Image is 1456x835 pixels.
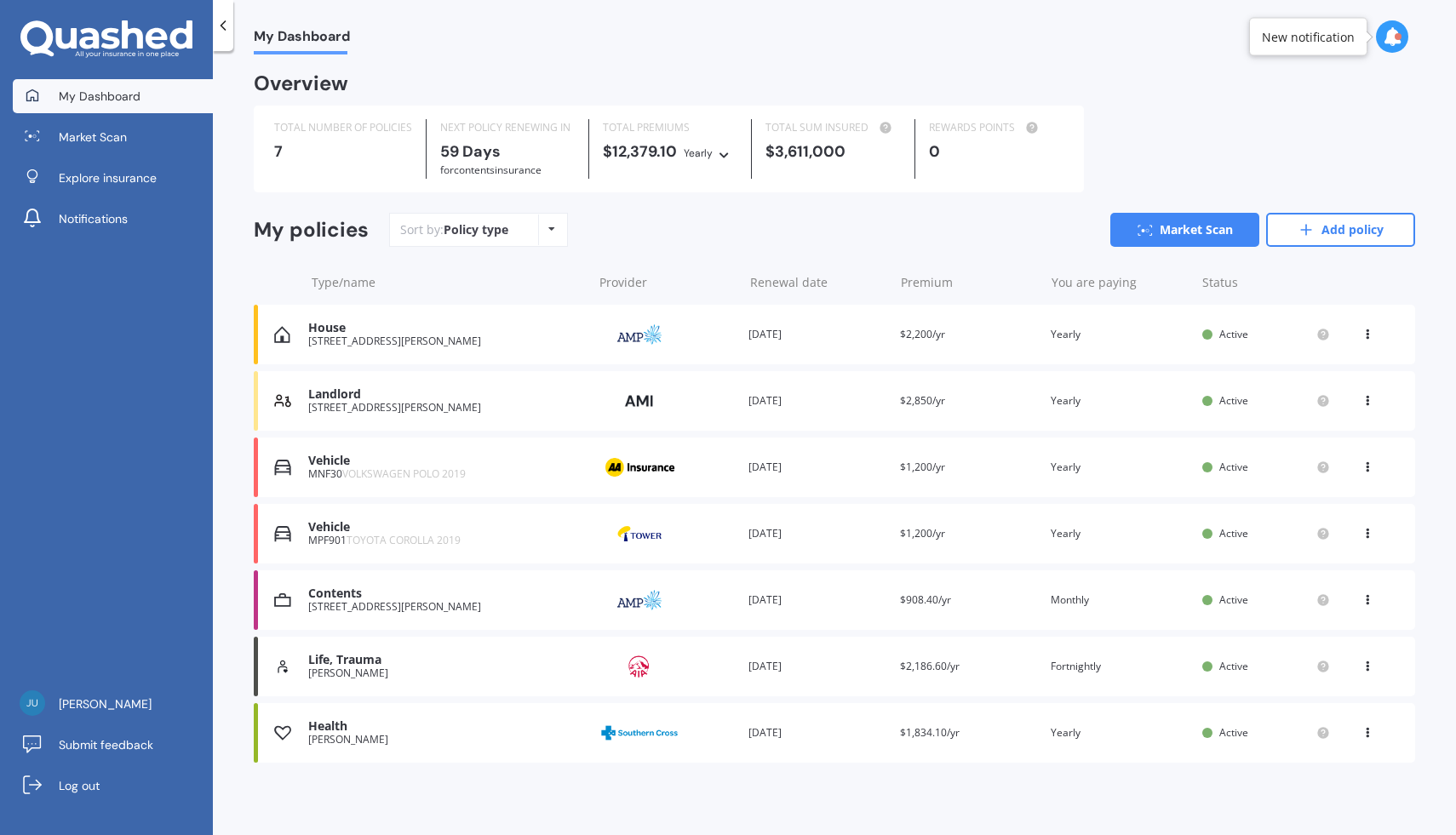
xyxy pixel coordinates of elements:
a: Notifications [13,202,213,236]
div: MNF30 [308,468,583,480]
div: Yearly [1051,724,1189,741]
div: [DATE] [748,724,886,741]
div: Monthly [1051,592,1189,609]
span: Active [1219,592,1248,607]
span: TOYOTA COROLLA 2019 [347,533,461,547]
span: $908.40/yr [900,592,951,607]
img: b098fd21a97e2103b915261ee479d459 [20,690,45,716]
span: Active [1219,393,1248,408]
div: [DATE] [748,392,886,409]
img: AA [597,451,682,483]
div: [STREET_ADDRESS][PERSON_NAME] [308,402,583,414]
a: Explore insurance [13,161,213,195]
span: VOLKSWAGEN POLO 2019 [342,466,466,481]
img: Life [274,658,291,675]
span: $2,186.60/yr [900,659,960,673]
span: for Contents insurance [440,163,542,177]
img: Vehicle [274,459,291,476]
img: AMI [597,385,682,417]
div: REWARDS POINTS [929,119,1063,136]
div: Life, Trauma [308,653,583,667]
img: Health [274,724,291,741]
a: Market Scan [13,120,213,154]
div: [DATE] [748,459,886,476]
span: $1,200/yr [900,526,945,540]
div: 0 [929,143,1063,160]
div: Landlord [308,387,583,402]
div: $12,379.10 [603,143,737,162]
div: [DATE] [748,592,886,609]
span: $2,850/yr [900,393,945,408]
div: [STREET_ADDRESS][PERSON_NAME] [308,601,583,613]
div: NEXT POLICY RENEWING IN [440,119,575,136]
div: Sort by: [400,221,508,238]
a: Add policy [1266,213,1415,247]
span: My Dashboard [254,28,350,51]
div: 7 [274,143,412,160]
img: Tower [597,518,682,550]
span: $1,834.10/yr [900,725,960,740]
span: Active [1219,327,1248,341]
span: Log out [59,777,100,794]
img: House [274,326,290,343]
div: Type/name [312,274,586,291]
span: Market Scan [59,129,127,146]
div: Yearly [684,145,713,162]
img: Vehicle [274,525,291,542]
div: TOTAL SUM INSURED [765,119,900,136]
div: [DATE] [748,525,886,542]
div: Overview [254,75,348,92]
div: Yearly [1051,326,1189,343]
a: Submit feedback [13,728,213,762]
span: Active [1219,659,1248,673]
div: Health [308,719,583,734]
span: [PERSON_NAME] [59,695,152,712]
span: Submit feedback [59,736,153,753]
div: My policies [254,218,369,243]
div: Policy type [444,221,508,238]
div: Premium [901,274,1038,291]
img: Landlord [274,392,291,409]
div: House [308,321,583,335]
div: New notification [1262,28,1355,45]
span: $1,200/yr [900,460,945,474]
span: Active [1219,526,1248,540]
div: Fortnightly [1051,658,1189,675]
a: My Dashboard [13,79,213,113]
div: MPF901 [308,535,583,546]
a: [PERSON_NAME] [13,687,213,721]
div: [STREET_ADDRESS][PERSON_NAME] [308,335,583,347]
div: [DATE] [748,658,886,675]
div: Yearly [1051,525,1189,542]
span: Notifications [59,210,128,227]
div: $3,611,000 [765,143,900,160]
span: $2,200/yr [900,327,945,341]
img: Contents [274,592,291,609]
img: AMP [597,584,682,616]
div: TOTAL PREMIUMS [603,119,737,136]
span: Active [1219,460,1248,474]
b: 59 Days [440,141,501,162]
img: AMP [597,318,682,351]
div: You are paying [1052,274,1189,291]
div: [PERSON_NAME] [308,667,583,679]
div: Renewal date [750,274,887,291]
div: Provider [599,274,737,291]
span: Explore insurance [59,169,157,186]
a: Log out [13,769,213,803]
img: Southern Cross [597,717,682,749]
div: Vehicle [308,520,583,535]
div: [DATE] [748,326,886,343]
div: Vehicle [308,454,583,468]
div: Yearly [1051,392,1189,409]
span: Active [1219,725,1248,740]
div: TOTAL NUMBER OF POLICIES [274,119,412,136]
a: Market Scan [1110,213,1259,247]
img: AIA [597,650,682,683]
span: My Dashboard [59,88,140,105]
div: Contents [308,586,583,601]
div: [PERSON_NAME] [308,734,583,746]
div: Status [1202,274,1330,291]
div: Yearly [1051,459,1189,476]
